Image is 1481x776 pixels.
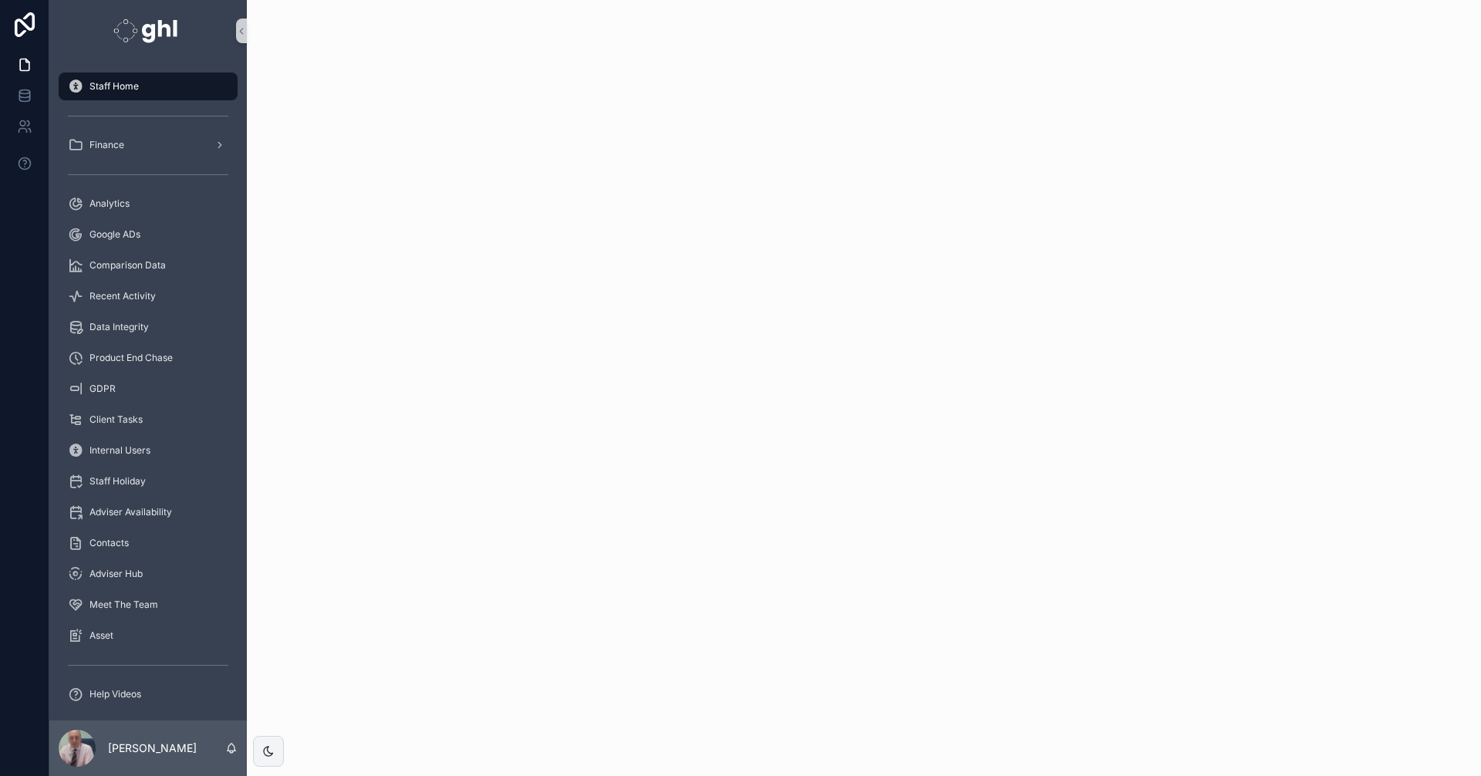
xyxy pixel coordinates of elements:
a: Help Videos [59,680,238,708]
span: Contacts [89,537,129,549]
span: Analytics [89,197,130,210]
a: Staff Holiday [59,467,238,495]
span: Recent Activity [89,290,156,302]
span: Internal Users [89,444,150,457]
span: Help Videos [89,688,141,700]
span: Asset [89,629,113,642]
a: Internal Users [59,437,238,464]
span: GDPR [89,383,116,395]
a: Asset [59,622,238,649]
span: Meet The Team [89,599,158,611]
span: Finance [89,139,124,151]
span: Adviser Hub [89,568,143,580]
a: Staff Home [59,73,238,100]
div: scrollable content [49,62,247,720]
a: Recent Activity [59,282,238,310]
a: Data Integrity [59,313,238,341]
span: Staff Home [89,80,139,93]
p: [PERSON_NAME] [108,741,197,756]
a: Adviser Availability [59,498,238,526]
a: Finance [59,131,238,159]
a: GDPR [59,375,238,403]
span: Product End Chase [89,352,173,364]
a: Analytics [59,190,238,218]
a: Product End Chase [59,344,238,372]
img: App logo [113,19,182,43]
a: Meet The Team [59,591,238,619]
span: Data Integrity [89,321,149,333]
a: Client Tasks [59,406,238,434]
a: Contacts [59,529,238,557]
span: Staff Holiday [89,475,146,488]
span: Client Tasks [89,413,143,426]
span: Comparison Data [89,259,166,272]
a: Comparison Data [59,251,238,279]
span: Adviser Availability [89,506,172,518]
a: Adviser Hub [59,560,238,588]
a: Google ADs [59,221,238,248]
span: Google ADs [89,228,140,241]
